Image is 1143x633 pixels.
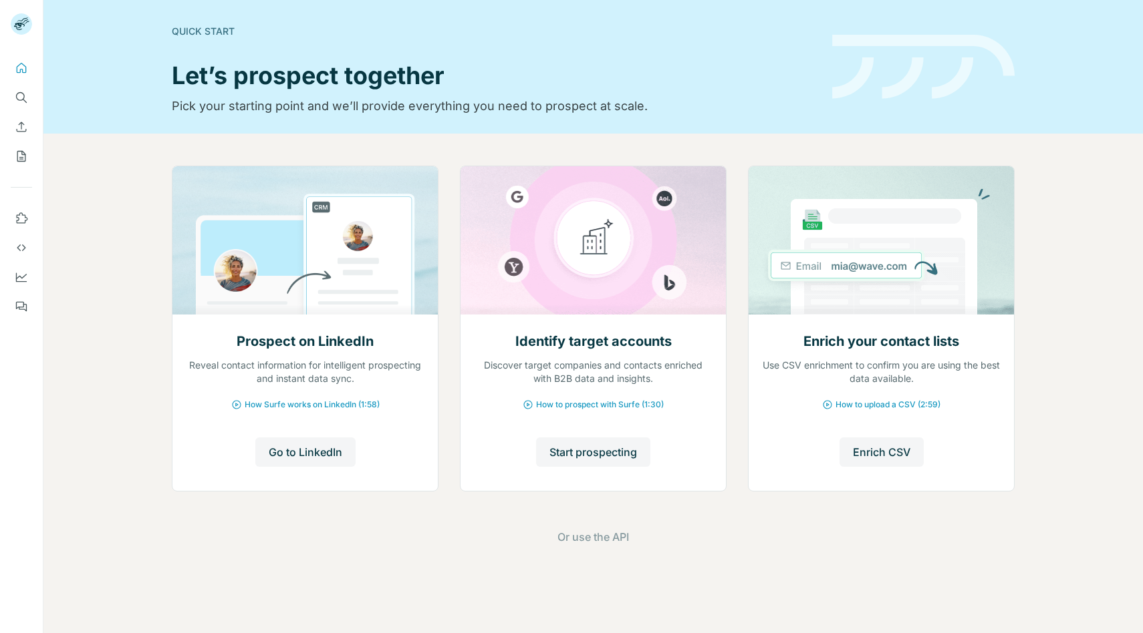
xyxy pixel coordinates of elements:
button: Feedback [11,294,32,319]
span: Start prospecting [549,444,637,460]
img: Enrich your contact lists [748,166,1015,314]
p: Discover target companies and contacts enriched with B2B data and insights. [474,359,713,385]
button: My lists [11,144,32,168]
button: Use Surfe on LinkedIn [11,206,32,230]
button: Start prospecting [536,437,650,467]
img: Identify target accounts [460,166,727,314]
span: How to upload a CSV (2:59) [836,399,940,411]
div: Quick start [172,25,816,38]
h2: Identify target accounts [515,332,672,351]
button: Dashboard [11,265,32,289]
p: Pick your starting point and we’ll provide everything you need to prospect at scale. [172,97,816,116]
button: Enrich CSV [11,115,32,139]
button: Quick start [11,56,32,80]
button: Enrich CSV [840,437,924,467]
span: Go to LinkedIn [269,444,342,460]
span: How to prospect with Surfe (1:30) [536,399,664,411]
img: banner [832,35,1015,99]
span: How Surfe works on LinkedIn (1:58) [245,399,380,411]
h2: Enrich your contact lists [803,332,959,351]
button: Use Surfe API [11,236,32,260]
h2: Prospect on LinkedIn [237,332,374,351]
button: Or use the API [557,529,629,545]
img: Prospect on LinkedIn [172,166,438,314]
button: Go to LinkedIn [255,437,356,467]
p: Reveal contact information for intelligent prospecting and instant data sync. [186,359,424,385]
button: Search [11,85,32,110]
p: Use CSV enrichment to confirm you are using the best data available. [762,359,1001,385]
h1: Let’s prospect together [172,62,816,89]
span: Enrich CSV [853,444,910,460]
